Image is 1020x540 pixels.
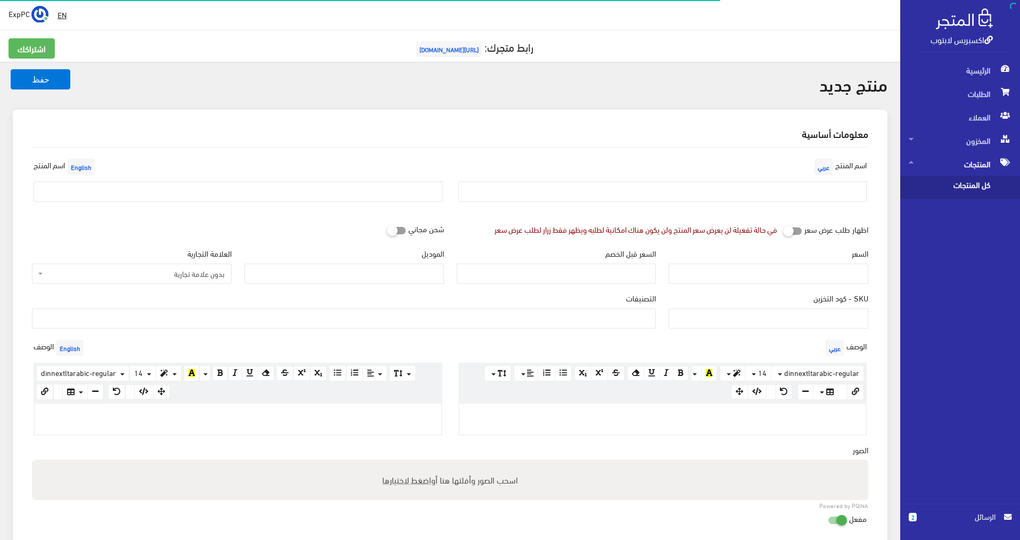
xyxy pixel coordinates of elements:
[900,176,1020,199] a: كل المنتجات
[9,7,30,20] span: ExpPC
[626,292,656,304] label: التصنيفات
[909,513,917,521] span: 2
[853,444,868,456] label: الصور
[34,337,86,358] label: الوصف
[416,41,482,57] span: [URL][DOMAIN_NAME]
[936,9,993,29] img: .
[900,129,1020,152] a: المخزون
[758,366,767,379] span: 14
[925,511,996,522] span: الرسائل
[909,176,990,199] span: كل المنتجات
[819,75,887,93] h2: منتج جديد
[815,159,833,175] span: عربي
[422,248,444,259] label: الموديل
[812,156,867,177] label: اسم المنتج
[34,156,97,177] label: اسم المنتج
[53,5,71,24] a: EN
[187,248,232,259] label: العلامة التجارية
[9,5,48,22] a: ... ExpPC
[909,152,1011,176] span: المنتجات
[408,219,444,239] label: شحن مجاني
[900,82,1020,105] a: الطلبات
[909,129,1011,152] span: المخزون
[32,264,232,284] span: بدون علامة تجارية
[909,59,1011,82] span: الرئيسية
[31,6,48,23] img: ...
[909,82,1011,105] span: الطلبات
[134,366,143,379] span: 14
[819,503,868,508] a: Powered by PQINA
[784,366,859,379] span: dinnextltarabic-regular
[57,8,67,21] u: EN
[813,292,868,304] label: SKU - كود التخزين
[382,472,431,488] span: اضغط لاختيارها
[900,105,1020,129] a: العملاء
[68,159,95,175] span: English
[804,219,868,239] label: اظهار طلب عرض سعر
[826,340,844,356] span: عربي
[823,337,867,358] label: الوصف
[45,268,225,279] span: بدون علامة تجارية
[605,248,656,259] label: السعر قبل الخصم
[56,340,84,356] span: English
[909,511,1011,534] a: 2 الرسائل
[745,365,771,381] button: 14
[36,365,129,381] button: dinnextltarabic-regular
[41,366,116,379] span: dinnextltarabic-regular
[900,152,1020,176] a: المنتجات
[495,224,777,235] div: في حالة تفعيلة لن يعرض سعر المنتج ولن يكون هناك امكانية لطلبه ويظهر فقط زرار لطلب عرض سعر
[852,248,868,259] label: السعر
[9,38,55,59] a: اشتراكك
[849,509,867,529] label: مفعل
[129,365,156,381] button: 14
[32,129,868,138] h2: معلومات أساسية
[900,59,1020,82] a: الرئيسية
[414,37,533,56] a: رابط متجرك:[URL][DOMAIN_NAME]
[378,469,522,490] label: اسحب الصور وأفلتها هنا أو
[11,69,70,89] button: حفظ
[909,105,1011,129] span: العملاء
[771,365,864,381] button: dinnextltarabic-regular
[931,31,993,47] a: اكسبريس لابتوب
